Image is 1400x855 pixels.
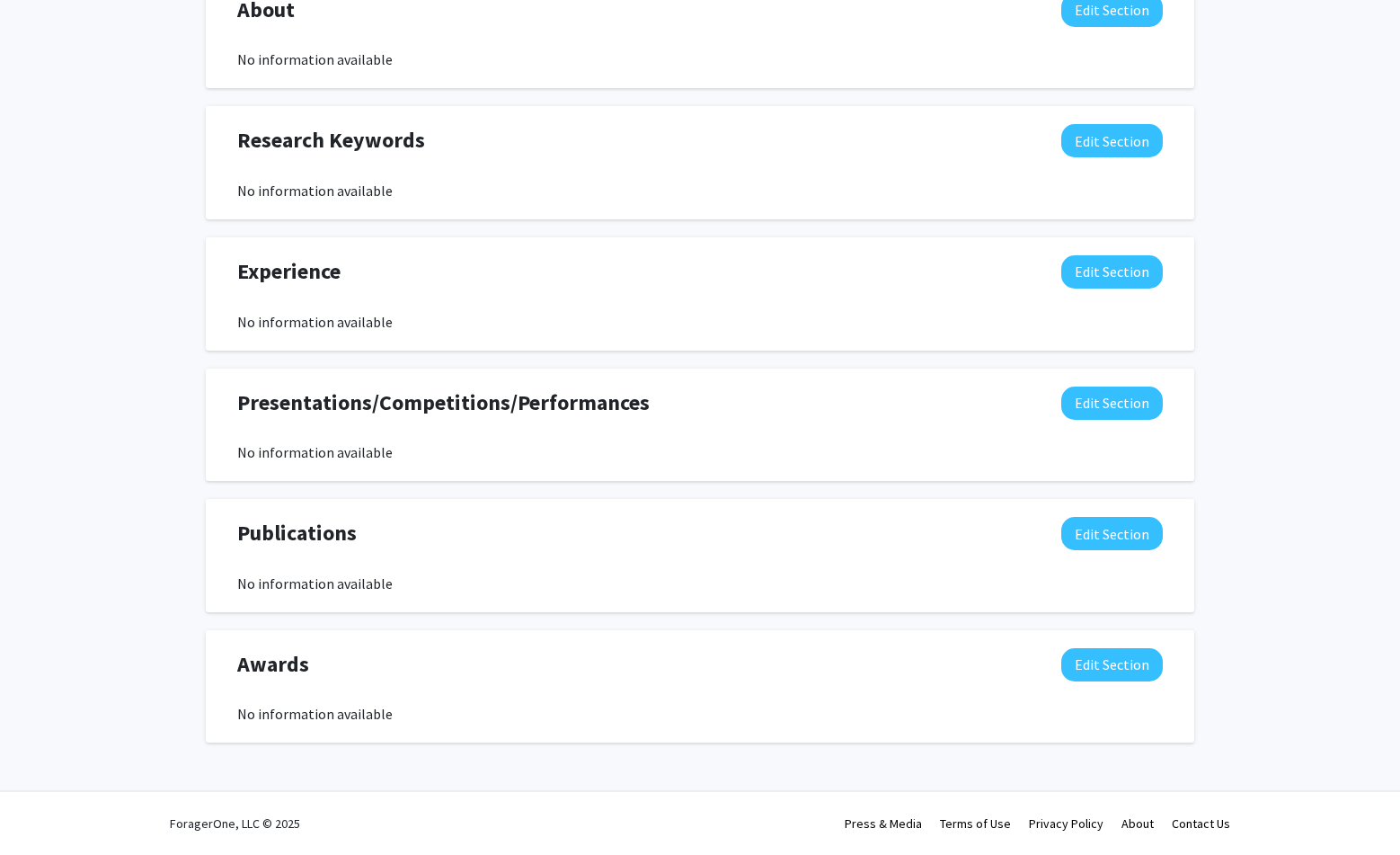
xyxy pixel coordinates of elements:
span: Experience [237,255,341,288]
a: Contact Us [1172,815,1230,832]
div: No information available [237,180,1163,201]
span: Awards [237,648,309,681]
a: Terms of Use [940,815,1011,832]
div: No information available [237,703,1163,725]
iframe: Chat [13,774,76,842]
div: No information available [237,441,1163,463]
div: No information available [237,573,1163,594]
button: Edit Experience [1061,255,1163,289]
button: Edit Awards [1061,648,1163,681]
div: No information available [237,311,1163,333]
a: About [1121,815,1154,832]
button: Edit Presentations/Competitions/Performances [1061,387,1163,420]
span: Research Keywords [237,124,425,156]
span: Presentations/Competitions/Performances [237,387,650,419]
button: Edit Research Keywords [1061,124,1163,157]
button: Edit Publications [1061,517,1163,550]
div: No information available [237,49,1163,70]
div: ForagerOne, LLC © 2025 [170,792,300,855]
a: Press & Media [845,815,922,832]
span: Publications [237,517,357,549]
a: Privacy Policy [1029,815,1103,832]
